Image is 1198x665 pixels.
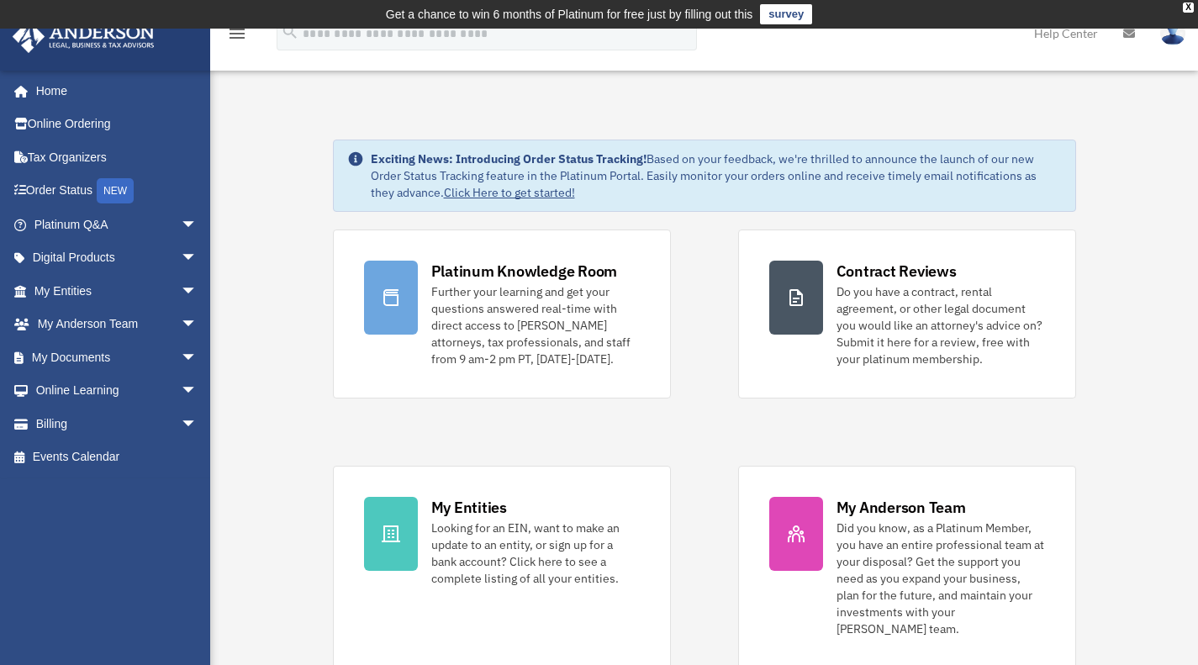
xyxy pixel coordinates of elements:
a: Platinum Q&Aarrow_drop_down [12,208,223,241]
a: Tax Organizers [12,140,223,174]
span: arrow_drop_down [181,308,214,342]
i: search [281,23,299,41]
img: Anderson Advisors Platinum Portal [8,20,160,53]
span: arrow_drop_down [181,208,214,242]
div: My Anderson Team [836,497,966,518]
div: Platinum Knowledge Room [431,261,618,282]
a: Contract Reviews Do you have a contract, rental agreement, or other legal document you would like... [738,230,1076,398]
span: arrow_drop_down [181,374,214,409]
div: NEW [97,178,134,203]
span: arrow_drop_down [181,241,214,276]
img: User Pic [1160,21,1185,45]
span: arrow_drop_down [181,407,214,441]
a: Events Calendar [12,441,223,474]
a: Order StatusNEW [12,174,223,208]
div: Get a chance to win 6 months of Platinum for free just by filling out this [386,4,753,24]
a: Billingarrow_drop_down [12,407,223,441]
a: Online Learningarrow_drop_down [12,374,223,408]
a: survey [760,4,812,24]
div: Looking for an EIN, want to make an update to an entity, or sign up for a bank account? Click her... [431,520,640,587]
a: Home [12,74,214,108]
a: Online Ordering [12,108,223,141]
a: My Anderson Teamarrow_drop_down [12,308,223,341]
a: Click Here to get started! [444,185,575,200]
a: My Documentsarrow_drop_down [12,340,223,374]
i: menu [227,24,247,44]
a: Digital Productsarrow_drop_down [12,241,223,275]
div: close [1183,3,1194,13]
a: My Entitiesarrow_drop_down [12,274,223,308]
div: Further your learning and get your questions answered real-time with direct access to [PERSON_NAM... [431,283,640,367]
a: Platinum Knowledge Room Further your learning and get your questions answered real-time with dire... [333,230,671,398]
span: arrow_drop_down [181,340,214,375]
div: Contract Reviews [836,261,957,282]
div: Do you have a contract, rental agreement, or other legal document you would like an attorney's ad... [836,283,1045,367]
a: menu [227,29,247,44]
div: My Entities [431,497,507,518]
div: Did you know, as a Platinum Member, you have an entire professional team at your disposal? Get th... [836,520,1045,637]
span: arrow_drop_down [181,274,214,309]
strong: Exciting News: Introducing Order Status Tracking! [371,151,646,166]
div: Based on your feedback, we're thrilled to announce the launch of our new Order Status Tracking fe... [371,150,1062,201]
